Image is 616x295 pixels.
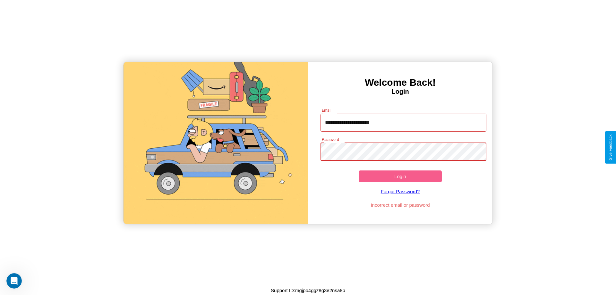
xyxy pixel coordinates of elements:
iframe: Intercom live chat [6,273,22,289]
h3: Welcome Back! [308,77,492,88]
img: gif [124,62,308,224]
p: Incorrect email or password [317,201,483,209]
label: Email [322,108,332,113]
a: Forgot Password? [317,182,483,201]
p: Support ID: mgjpo4ggz8g3e2nsa8p [271,286,345,295]
button: Login [359,170,442,182]
h4: Login [308,88,492,95]
label: Password [322,137,339,142]
div: Give Feedback [608,134,613,161]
